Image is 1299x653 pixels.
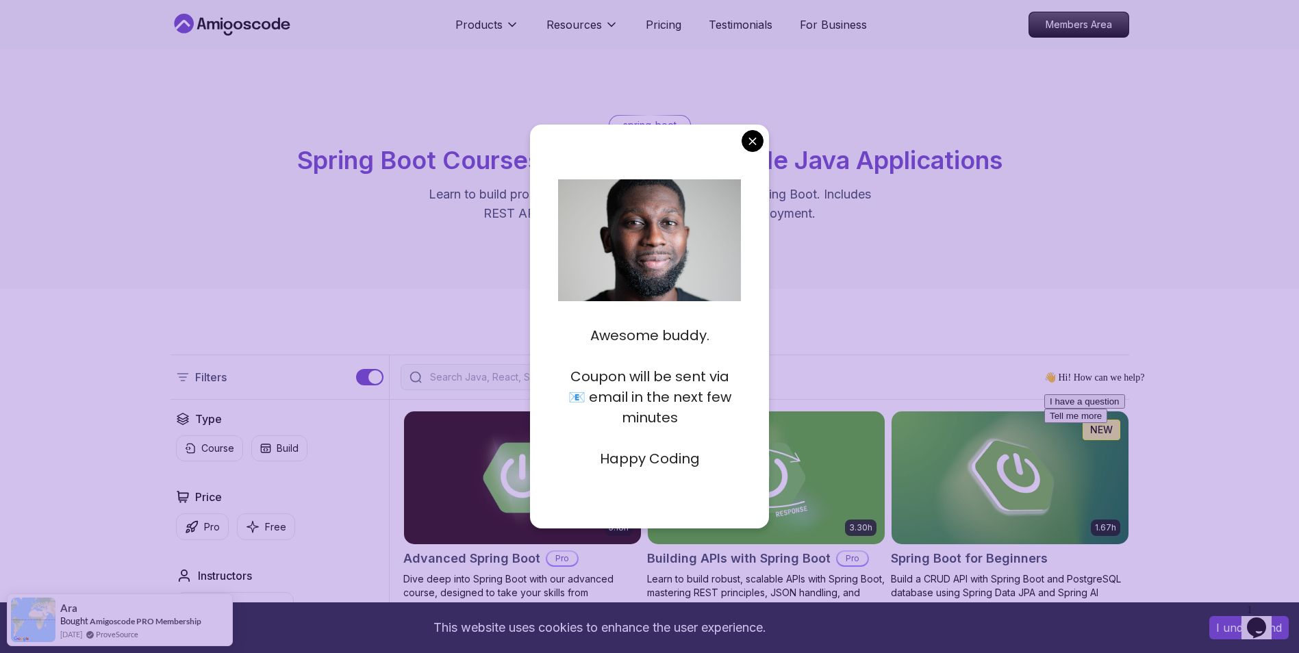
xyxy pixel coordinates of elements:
[10,613,1189,643] div: This website uses cookies to enhance the user experience.
[60,628,82,640] span: [DATE]
[849,522,872,533] p: 3.30h
[5,28,86,42] button: I have a question
[546,16,602,33] p: Resources
[90,616,201,626] a: Amigoscode PRO Membership
[709,16,772,33] a: Testimonials
[237,513,295,540] button: Free
[195,411,222,427] h2: Type
[1209,616,1289,639] button: Accept cookies
[623,118,677,132] p: spring-boot
[251,435,307,461] button: Build
[176,592,294,622] button: instructor img[PERSON_NAME]
[547,552,577,565] p: Pro
[800,16,867,33] a: For Business
[647,549,831,568] h2: Building APIs with Spring Boot
[403,411,642,613] a: Advanced Spring Boot card5.18hAdvanced Spring BootProDive deep into Spring Boot with our advanced...
[1029,12,1129,38] a: Members Area
[5,6,105,16] span: 👋 Hi! How can we help?
[265,520,286,534] p: Free
[420,185,880,223] p: Learn to build production-grade Java applications using Spring Boot. Includes REST APIs, database...
[403,572,642,613] p: Dive deep into Spring Boot with our advanced course, designed to take your skills from intermedia...
[455,16,519,44] button: Products
[208,600,285,614] p: [PERSON_NAME]
[1029,12,1128,37] p: Members Area
[891,549,1048,568] h2: Spring Boot for Beginners
[1039,366,1285,591] iframe: chat widget
[60,615,88,626] span: Bought
[204,520,220,534] p: Pro
[195,369,227,385] p: Filters
[892,411,1128,544] img: Spring Boot for Beginners card
[646,16,681,33] a: Pricing
[198,567,252,584] h2: Instructors
[403,549,540,568] h2: Advanced Spring Boot
[176,435,243,461] button: Course
[195,489,222,505] h2: Price
[176,513,229,540] button: Pro
[96,628,138,640] a: ProveSource
[5,42,68,57] button: Tell me more
[404,411,641,544] img: Advanced Spring Boot card
[297,145,1002,175] span: Spring Boot Courses for Building Scalable Java Applications
[546,16,618,44] button: Resources
[201,441,234,455] p: Course
[60,602,77,614] span: Ara
[277,441,299,455] p: Build
[837,552,868,565] p: Pro
[1241,598,1285,639] iframe: chat widget
[5,5,252,57] div: 👋 Hi! How can we help?I have a questionTell me more
[891,411,1129,600] a: Spring Boot for Beginners card1.67hNEWSpring Boot for BeginnersBuild a CRUD API with Spring Boot ...
[647,572,885,613] p: Learn to build robust, scalable APIs with Spring Boot, mastering REST principles, JSON handling, ...
[891,572,1129,600] p: Build a CRUD API with Spring Boot and PostgreSQL database using Spring Data JPA and Spring AI
[427,370,720,384] input: Search Java, React, Spring boot ...
[455,16,503,33] p: Products
[11,598,55,642] img: provesource social proof notification image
